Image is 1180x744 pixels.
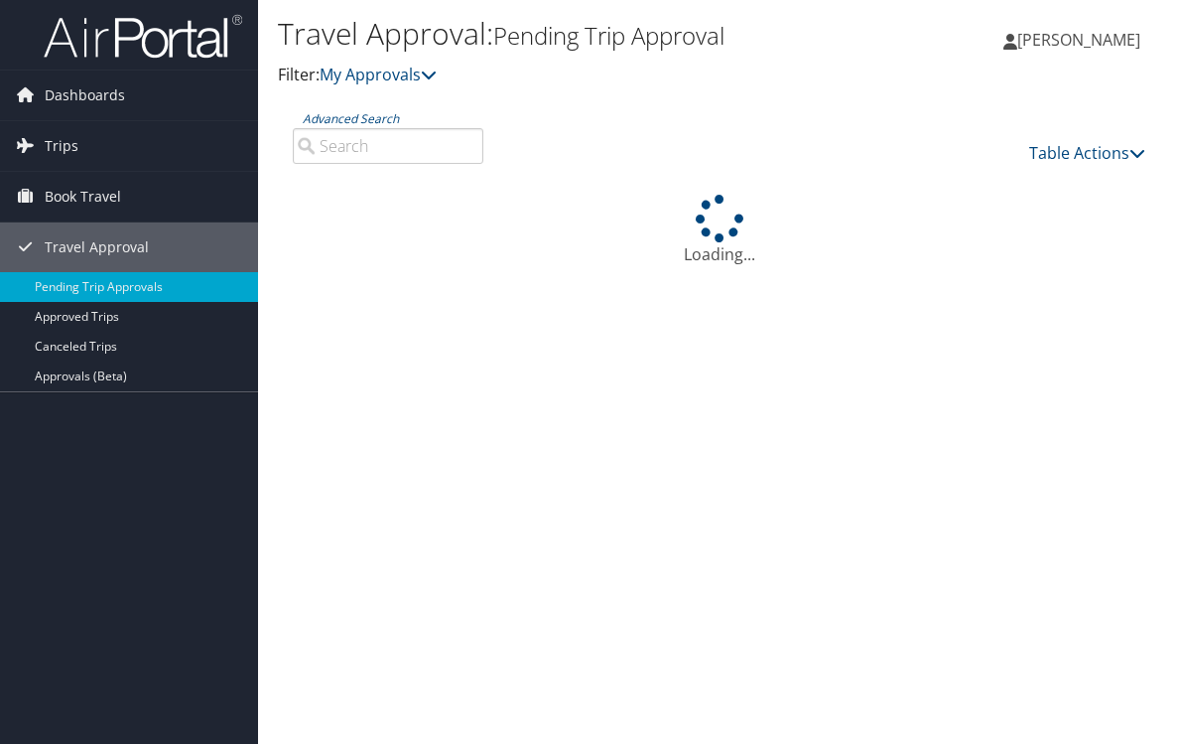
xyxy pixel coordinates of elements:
a: Table Actions [1029,142,1145,164]
a: My Approvals [320,64,437,85]
small: Pending Trip Approval [493,19,724,52]
div: Loading... [278,195,1160,266]
span: Book Travel [45,172,121,222]
img: airportal-logo.png [44,13,242,60]
h1: Travel Approval: [278,13,866,55]
span: Dashboards [45,71,125,120]
p: Filter: [278,63,866,88]
span: [PERSON_NAME] [1017,29,1140,51]
a: Advanced Search [303,110,399,127]
a: [PERSON_NAME] [1003,10,1160,70]
span: Trips [45,121,78,171]
input: Advanced Search [293,128,483,164]
span: Travel Approval [45,223,149,272]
